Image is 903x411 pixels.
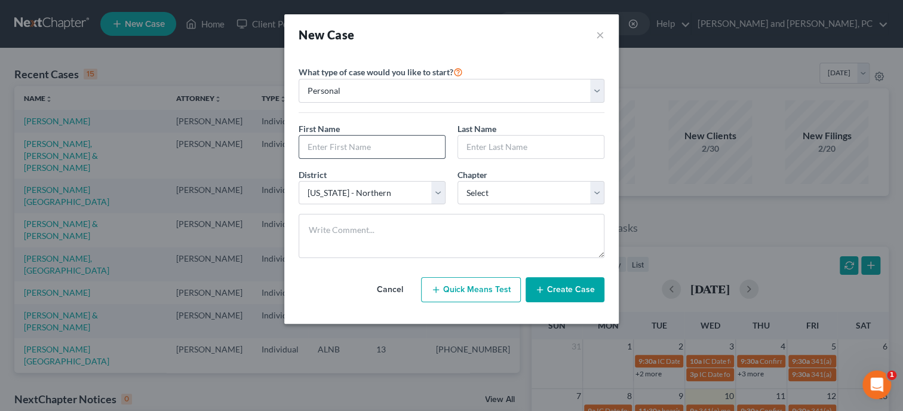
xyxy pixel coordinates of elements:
button: Create Case [526,277,604,302]
iframe: Intercom live chat [862,370,891,399]
strong: New Case [299,27,354,42]
input: Enter First Name [299,136,445,158]
button: × [596,26,604,43]
span: 1 [887,370,896,380]
span: Chapter [457,170,487,180]
span: District [299,170,327,180]
span: Last Name [457,124,496,134]
label: What type of case would you like to start? [299,65,463,79]
span: First Name [299,124,340,134]
button: Cancel [364,278,416,302]
input: Enter Last Name [458,136,604,158]
button: Quick Means Test [421,277,521,302]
